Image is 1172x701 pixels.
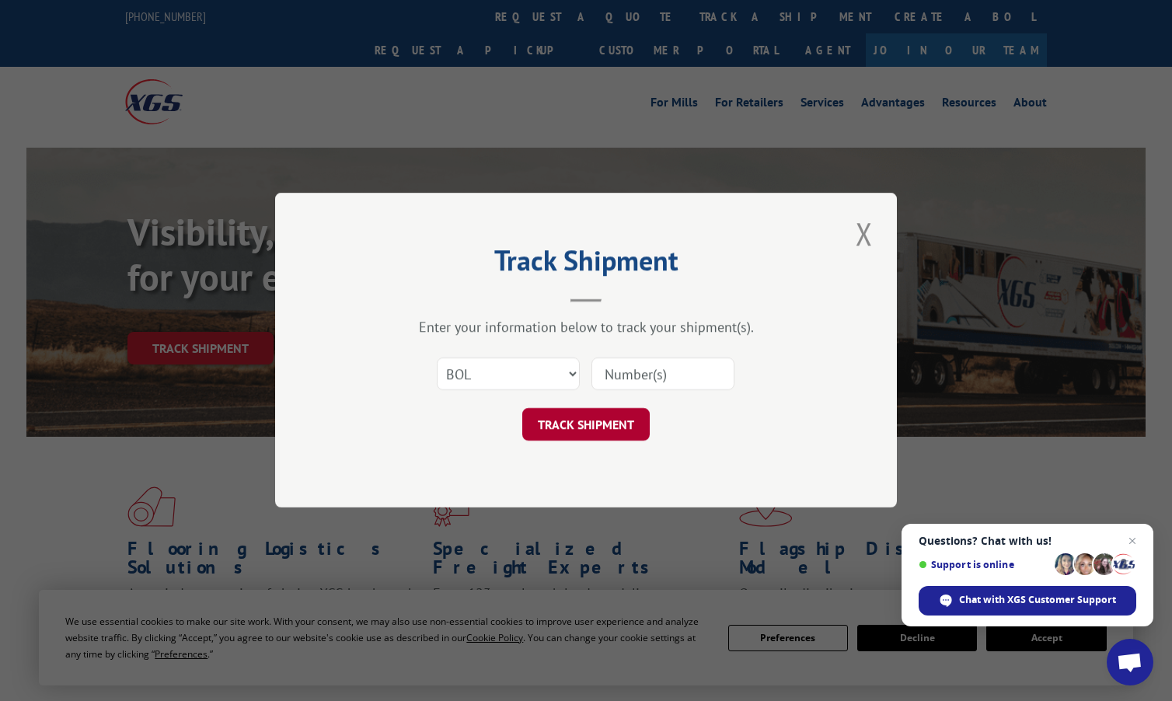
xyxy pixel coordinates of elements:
span: Chat with XGS Customer Support [919,586,1136,616]
h2: Track Shipment [353,249,819,279]
button: TRACK SHIPMENT [522,409,650,441]
input: Number(s) [591,358,734,391]
span: Chat with XGS Customer Support [959,593,1116,607]
a: Open chat [1107,639,1153,685]
span: Support is online [919,559,1049,570]
span: Questions? Chat with us! [919,535,1136,547]
button: Close modal [851,212,877,255]
div: Enter your information below to track your shipment(s). [353,319,819,337]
